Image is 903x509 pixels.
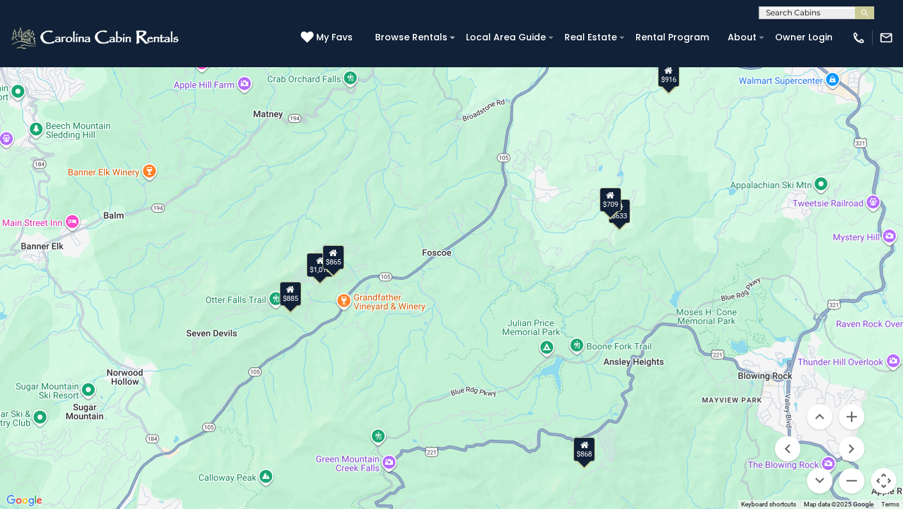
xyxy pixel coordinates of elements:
img: White-1-2.png [10,25,182,51]
a: Local Area Guide [459,28,552,47]
span: My Favs [316,31,353,44]
div: $633 [608,198,630,223]
button: Move up [807,404,833,430]
a: Browse Rentals [369,28,454,47]
img: mail-regular-white.png [879,31,893,45]
div: $709 [599,188,621,212]
button: Zoom in [839,404,865,430]
a: My Favs [301,31,356,45]
a: Real Estate [558,28,623,47]
a: Owner Login [769,28,839,47]
img: phone-regular-white.png [852,31,866,45]
a: About [721,28,763,47]
a: Rental Program [629,28,715,47]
